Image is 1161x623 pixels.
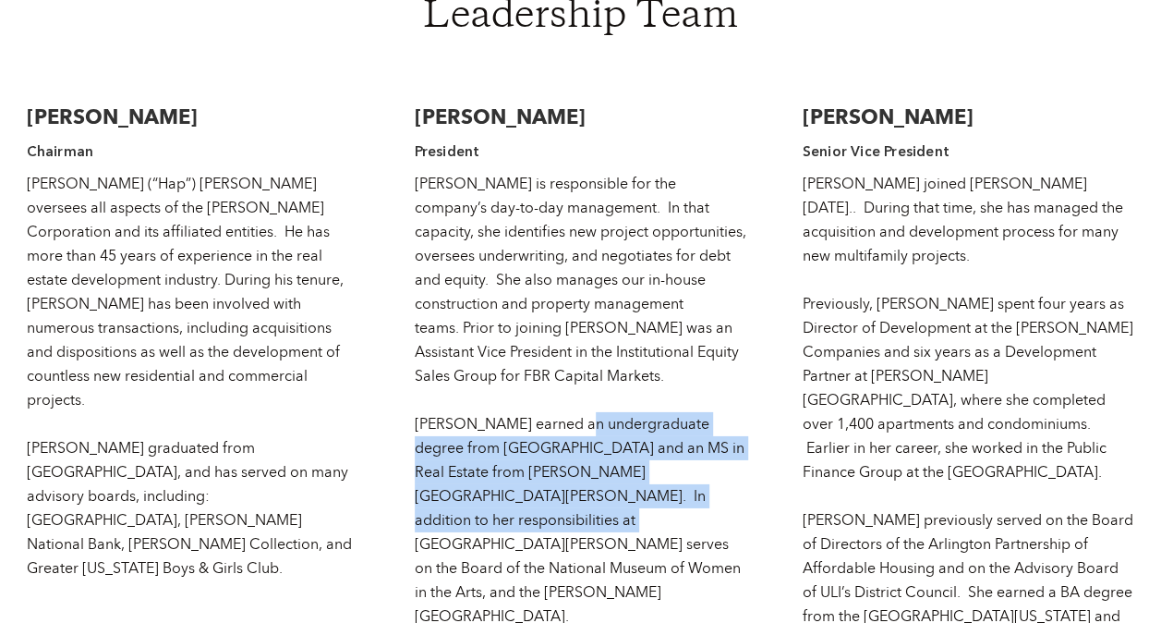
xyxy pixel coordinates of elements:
h3: [PERSON_NAME] [27,104,359,131]
h3: [PERSON_NAME] [415,104,747,131]
h4: Chairman [27,140,359,163]
div: [PERSON_NAME] (“Hap”) [PERSON_NAME] oversees all aspects of the [PERSON_NAME] Corporation and its... [27,172,359,580]
h3: [PERSON_NAME] [803,104,1135,131]
h4: President [415,140,747,163]
h4: Senior Vice President [803,140,1135,163]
